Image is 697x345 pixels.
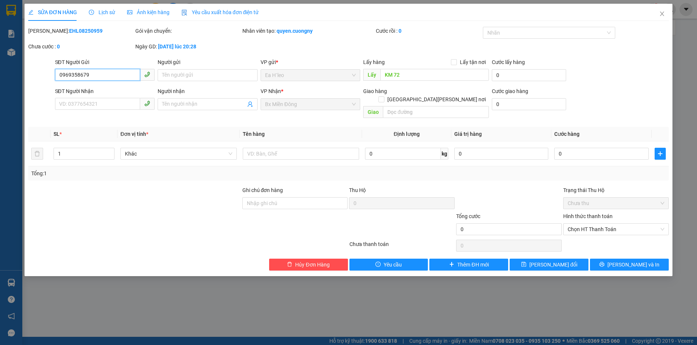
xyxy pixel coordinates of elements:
[261,88,281,94] span: VP Nhận
[158,44,196,49] b: [DATE] lúc 20:28
[349,240,456,253] div: Chưa thanh toán
[106,148,114,154] span: Increase Value
[456,213,480,219] span: Tổng cước
[655,151,666,157] span: plus
[394,131,420,137] span: Định lượng
[363,106,383,118] span: Giao
[242,197,348,209] input: Ghi chú đơn hàng
[376,27,481,35] div: Cước rồi :
[449,262,454,268] span: plus
[106,154,114,159] span: Decrease Value
[144,71,150,77] span: phone
[429,259,508,271] button: plusThêm ĐH mới
[243,131,265,137] span: Tên hàng
[554,131,580,137] span: Cước hàng
[590,259,669,271] button: printer[PERSON_NAME] và In
[660,227,665,231] span: close-circle
[375,262,381,268] span: exclamation-circle
[457,261,488,269] span: Thêm ĐH mới
[655,148,666,160] button: plus
[380,69,489,81] input: Dọc đường
[363,59,385,65] span: Lấy hàng
[492,59,525,65] label: Cước lấy hàng
[277,28,313,34] b: quyen.cuongny
[492,98,566,110] input: Cước giao hàng
[120,131,148,137] span: Đơn vị tính
[69,28,103,34] b: EHL08250959
[521,262,526,268] span: save
[89,9,115,15] span: Lịch sử
[127,10,132,15] span: picture
[242,187,283,193] label: Ghi chú đơn hàng
[295,261,329,269] span: Hủy Đơn Hàng
[563,186,669,194] div: Trạng thái Thu Hộ
[383,106,489,118] input: Dọc đường
[261,58,361,66] div: VP gửi
[28,10,33,15] span: edit
[242,27,375,35] div: Nhân viên tạo:
[135,42,241,51] div: Ngày GD:
[510,259,588,271] button: save[PERSON_NAME] đổi
[158,87,258,95] div: Người nhận
[454,131,482,137] span: Giá trị hàng
[529,261,577,269] span: [PERSON_NAME] đổi
[31,169,269,178] div: Tổng: 1
[135,27,241,35] div: Gói vận chuyển:
[363,69,380,81] span: Lấy
[54,131,59,137] span: SL
[568,224,664,235] span: Chọn HT Thanh Toán
[127,9,170,15] span: Ảnh kiện hàng
[384,261,402,269] span: Yêu cầu
[28,27,134,35] div: [PERSON_NAME]:
[28,9,77,15] span: SỬA ĐƠN HÀNG
[287,262,292,268] span: delete
[269,259,348,271] button: deleteHủy Đơn Hàng
[55,58,155,66] div: SĐT Người Gửi
[28,42,134,51] div: Chưa cước :
[181,9,259,15] span: Yêu cầu xuất hóa đơn điện tử
[349,259,428,271] button: exclamation-circleYêu cầu
[363,88,387,94] span: Giao hàng
[607,261,659,269] span: [PERSON_NAME] và In
[457,58,489,66] span: Lấy tận nơi
[89,10,94,15] span: clock-circle
[349,187,366,193] span: Thu Hộ
[55,87,155,95] div: SĐT Người Nhận
[57,44,60,49] b: 0
[441,148,448,160] span: kg
[563,213,613,219] label: Hình thức thanh toán
[265,70,356,81] span: Ea H`leo
[652,4,672,25] button: Close
[247,101,253,107] span: user-add
[568,198,664,209] span: Chưa thu
[125,148,232,159] span: Khác
[158,58,258,66] div: Người gửi
[384,95,489,103] span: [GEOGRAPHIC_DATA][PERSON_NAME] nơi
[108,149,113,154] span: up
[31,148,43,160] button: delete
[265,99,356,110] span: Bx Miền Đông
[659,11,665,17] span: close
[243,148,359,160] input: VD: Bàn, Ghế
[599,262,604,268] span: printer
[144,100,150,106] span: phone
[181,10,187,16] img: icon
[108,154,113,159] span: down
[492,88,528,94] label: Cước giao hàng
[492,69,566,81] input: Cước lấy hàng
[398,28,401,34] b: 0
